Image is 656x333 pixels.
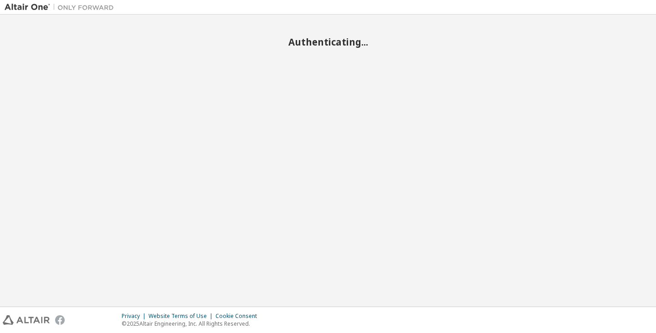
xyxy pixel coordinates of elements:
div: Website Terms of Use [149,313,215,320]
img: Altair One [5,3,118,12]
div: Privacy [122,313,149,320]
h2: Authenticating... [5,36,651,48]
p: © 2025 Altair Engineering, Inc. All Rights Reserved. [122,320,262,328]
div: Cookie Consent [215,313,262,320]
img: facebook.svg [55,315,65,325]
img: altair_logo.svg [3,315,50,325]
